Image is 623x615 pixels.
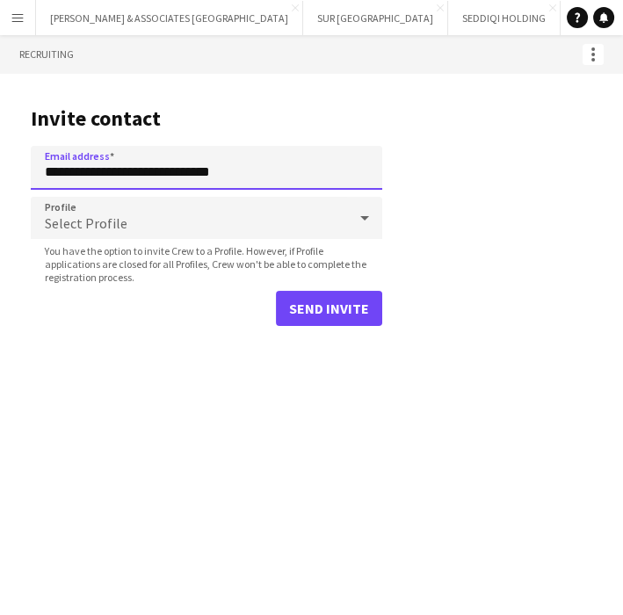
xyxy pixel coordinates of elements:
span: Select Profile [45,214,127,232]
h3: Recruiting [19,44,604,65]
button: [PERSON_NAME] & ASSOCIATES [GEOGRAPHIC_DATA] [36,1,303,35]
button: SUR [GEOGRAPHIC_DATA] [303,1,448,35]
button: Send invite [276,291,382,326]
button: SEDDIQI HOLDING [448,1,561,35]
h1: Invite contact [31,105,382,132]
span: You have the option to invite Crew to a Profile. However, if Profile applications are closed for ... [31,244,382,284]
